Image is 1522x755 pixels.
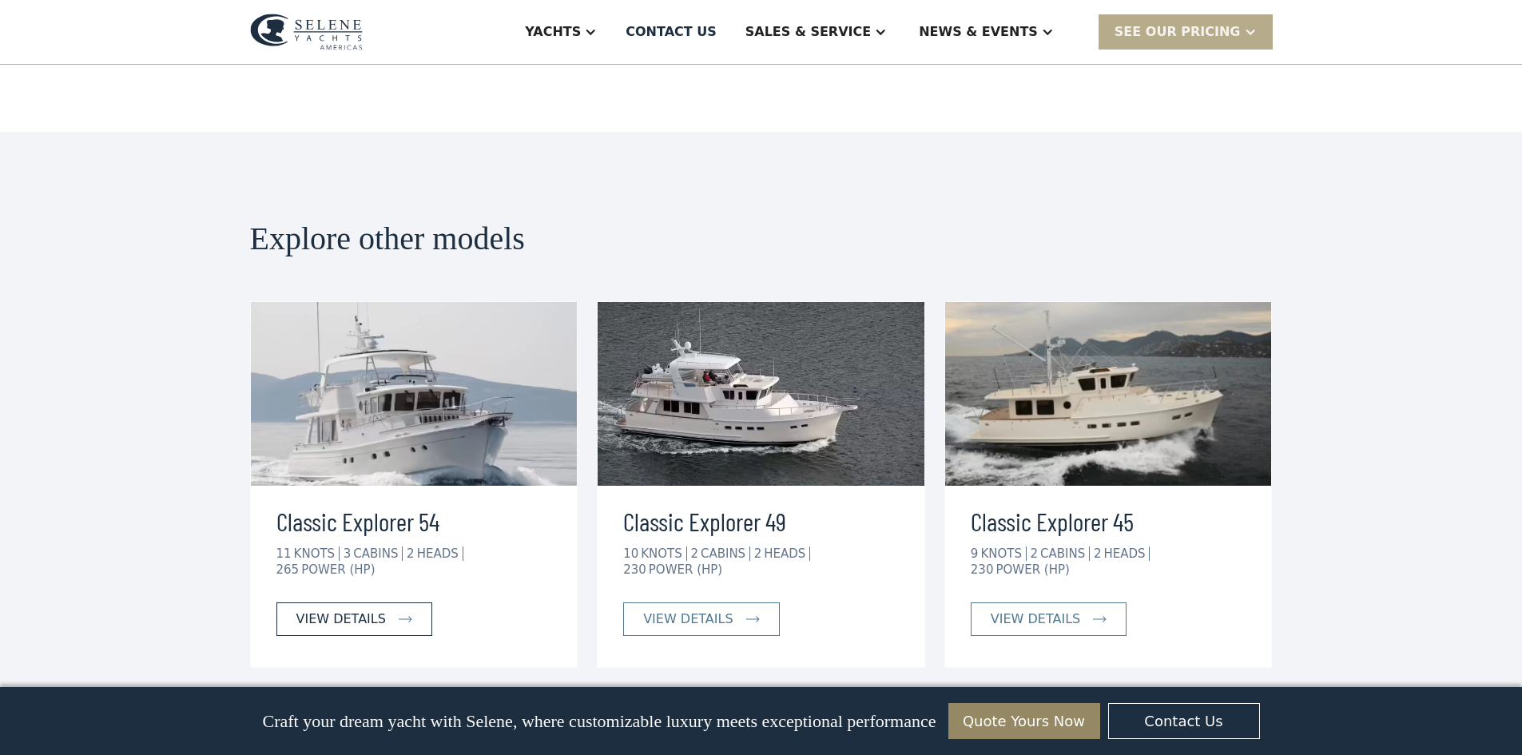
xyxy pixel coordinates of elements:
div: SEE Our Pricing [1115,22,1241,42]
div: view details [991,610,1080,629]
div: 9 [971,546,979,561]
div: POWER (HP) [301,562,375,577]
a: view details [623,602,779,636]
strong: Yes, I’d like to receive SMS updates. [18,649,192,661]
div: 2 [1094,546,1102,561]
div: 230 [623,562,646,577]
div: view details [296,610,386,629]
div: HEADS [417,546,463,561]
div: CABINS [1040,546,1090,561]
div: Contact US [626,22,717,42]
div: 2 [754,546,762,561]
div: News & EVENTS [919,22,1038,42]
div: CABINS [353,546,403,561]
a: view details [971,602,1127,636]
h3: Classic Explorer 49 [623,502,899,540]
span: Reply STOP to unsubscribe at any time. [4,649,248,675]
h2: Explore other models [250,221,1273,256]
div: SEE Our Pricing [1099,14,1273,49]
div: KNOTS [641,546,686,561]
strong: I want to subscribe to your Newsletter. [4,699,146,725]
img: logo [250,14,363,50]
span: We respect your time - only the good stuff, never spam. [2,598,248,626]
input: Yes, I’d like to receive SMS updates.Reply STOP to unsubscribe at any time. [4,648,14,658]
img: icon [1093,616,1107,622]
span: Tick the box below to receive occasional updates, exclusive offers, and VIP access via text message. [2,545,255,587]
p: Craft your dream yacht with Selene, where customizable luxury meets exceptional performance [262,711,936,732]
div: 2 [1031,546,1039,561]
a: Quote Yours Now [948,703,1100,739]
div: KNOTS [980,546,1026,561]
h3: Classic Explorer 45 [971,502,1246,540]
span: Unsubscribe any time by clicking the link at the bottom of any message [4,699,255,740]
div: 230 [971,562,994,577]
a: view details [276,602,432,636]
div: POWER (HP) [995,562,1069,577]
div: 10 [623,546,638,561]
input: I want to subscribe to your Newsletter.Unsubscribe any time by clicking the link at the bottom of... [4,698,14,709]
div: HEADS [764,546,810,561]
div: 2 [690,546,698,561]
div: KNOTS [294,546,340,561]
div: Sales & Service [745,22,871,42]
div: 3 [344,546,352,561]
div: Yachts [525,22,581,42]
div: HEADS [1103,546,1150,561]
div: POWER (HP) [649,562,722,577]
div: CABINS [701,546,750,561]
h3: Classic Explorer 54 [276,502,552,540]
div: 265 [276,562,300,577]
img: icon [746,616,760,622]
div: 11 [276,546,292,561]
div: view details [643,610,733,629]
div: 2 [407,546,415,561]
img: icon [399,616,412,622]
a: Contact Us [1108,703,1260,739]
